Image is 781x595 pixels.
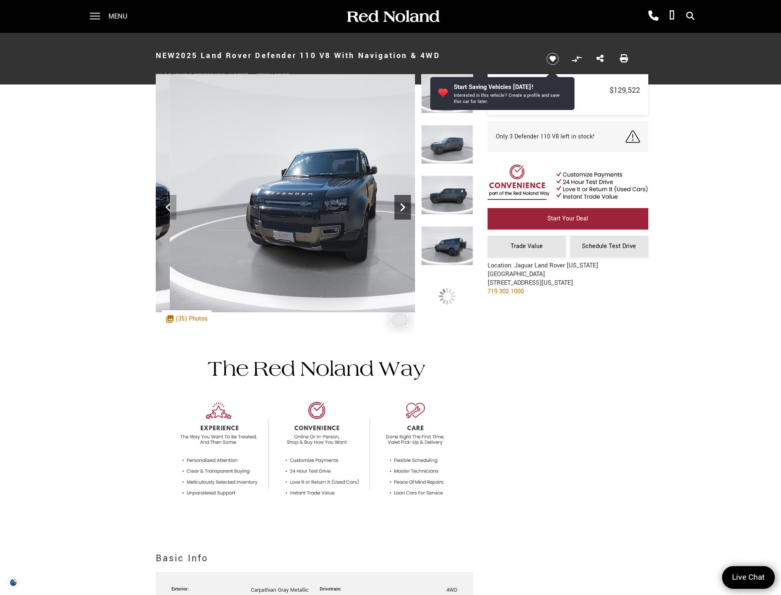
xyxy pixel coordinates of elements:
[728,572,769,583] span: Live Chat
[496,96,640,104] a: Details
[251,586,309,594] span: Carpathian Gray Metallic
[488,208,648,230] a: Start Your Deal
[4,578,23,587] img: Opt-Out Icon
[421,125,473,164] img: New 2025 Carpathian Gray Metallic Land Rover V8 image 4
[171,586,193,593] div: Exterior:
[570,53,583,65] button: Compare Vehicle
[345,9,440,24] img: Red Noland Auto Group
[488,236,566,257] a: Trade Value
[156,50,176,61] strong: New
[156,72,164,78] span: VIN:
[4,578,23,587] section: Click to Open Cookie Consent Modal
[722,566,775,589] a: Live Chat
[620,54,628,64] a: Print this New 2025 Land Rover Defender 110 V8 With Navigation & 4WD
[156,39,533,72] h1: 2025 Land Rover Defender 110 V8 With Navigation & 4WD
[156,74,502,312] img: New 2025 Carpathian Gray Metallic Land Rover V8 image 3
[421,226,473,265] img: New 2025 Carpathian Gray Metallic Land Rover V8 image 6
[394,195,411,220] div: Next
[547,214,588,223] span: Start Your Deal
[446,586,457,594] span: 4WD
[320,586,345,593] div: Drivetrain:
[164,72,248,78] span: [US_VEHICLE_IDENTIFICATION_NUMBER]
[162,310,212,327] div: (35) Photos
[511,242,543,251] span: Trade Value
[421,176,473,215] img: New 2025 Carpathian Gray Metallic Land Rover V8 image 5
[496,85,640,96] a: Price $129,522
[272,72,289,78] span: L449408
[156,551,473,566] h2: Basic Info
[570,236,648,257] a: Schedule Test Drive
[610,85,640,96] span: $129,522
[544,52,562,66] button: Save vehicle
[496,132,595,141] span: Only 3 Defender 110 V8 left in stock!
[488,287,524,296] a: 719.302.1000
[421,74,473,113] img: New 2025 Carpathian Gray Metallic Land Rover V8 image 3
[488,261,648,302] div: Location: Jaguar Land Rover [US_STATE][GEOGRAPHIC_DATA] [STREET_ADDRESS][US_STATE]
[596,54,604,64] a: Share this New 2025 Land Rover Defender 110 V8 With Navigation & 4WD
[582,242,636,251] span: Schedule Test Drive
[256,72,272,78] span: Stock:
[160,195,176,220] div: Previous
[496,86,610,95] span: Price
